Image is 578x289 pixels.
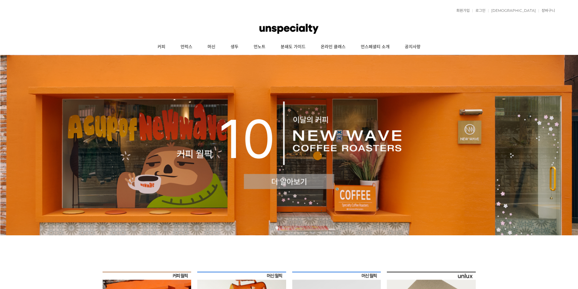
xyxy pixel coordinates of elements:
[173,39,200,55] a: 언럭스
[223,39,246,55] a: 생두
[539,9,555,12] a: 장바구니
[397,39,428,55] a: 공지사항
[150,39,173,55] a: 커피
[200,39,223,55] a: 머신
[453,9,470,12] a: 회원가입
[488,9,536,12] a: [DEMOGRAPHIC_DATA]
[353,39,397,55] a: 언스페셜티 소개
[288,226,291,229] a: 3
[246,39,273,55] a: 언노트
[282,226,285,229] a: 2
[313,39,353,55] a: 온라인 클래스
[259,20,318,38] img: 언스페셜티 몰
[273,39,313,55] a: 분쇄도 가이드
[472,9,485,12] a: 로그인
[294,226,297,229] a: 4
[275,226,279,229] a: 1
[300,226,303,229] a: 5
